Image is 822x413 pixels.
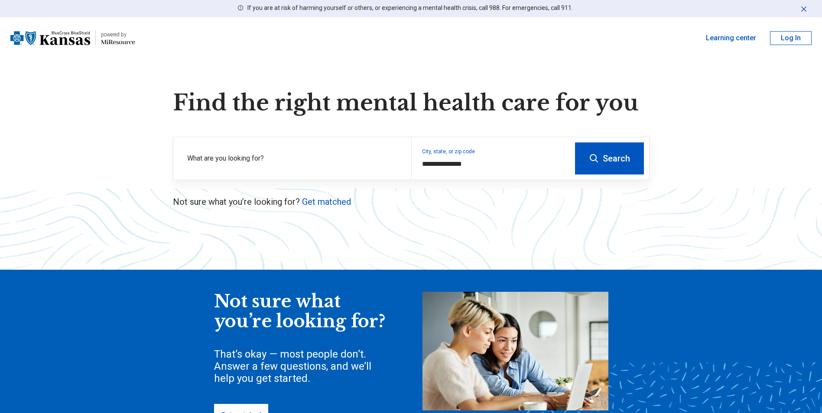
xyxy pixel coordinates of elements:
[10,28,90,48] img: Blue Cross Blue Shield Kansas
[214,348,387,384] div: That’s okay — most people don’t. Answer a few questions, and we’ll help you get started.
[302,197,351,207] a: Get matched
[173,90,650,116] h1: Find the right mental health care for you
[799,3,808,14] button: Dismiss
[187,153,401,164] label: What are you looking for?
[173,196,650,208] p: Not sure what you’re looking for?
[770,31,812,45] button: Log In
[575,142,644,174] button: Search
[247,3,573,13] p: If you are at risk of harming yourself or others, or experiencing a mental health crisis, call 98...
[214,292,387,331] div: Not sure what you’re looking for?
[10,28,135,48] a: Blue Cross Blue Shield Kansaspowered by
[706,33,756,43] a: Learning center
[101,31,135,39] div: powered by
